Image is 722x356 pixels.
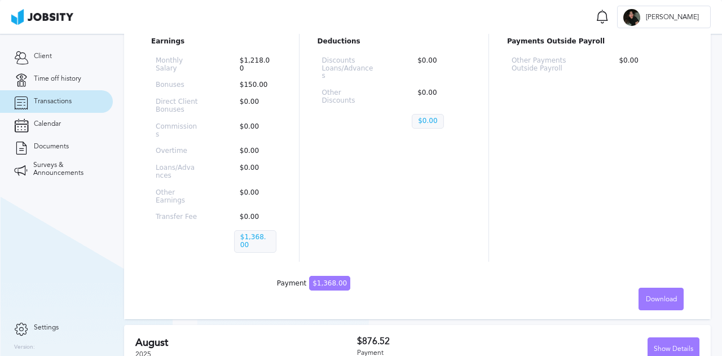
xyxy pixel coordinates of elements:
p: $150.00 [234,81,276,89]
p: $0.00 [613,57,679,73]
p: $0.00 [412,57,466,80]
button: A[PERSON_NAME] [617,6,711,28]
span: $1,368.00 [309,276,350,291]
span: Calendar [34,120,61,128]
h2: August [135,337,357,349]
p: Discounts Loans/Advances [322,57,376,80]
p: Commissions [156,123,198,139]
p: $0.00 [234,147,276,155]
span: Settings [34,324,59,332]
div: Payment [277,280,350,288]
button: Download [639,288,684,310]
p: $0.00 [234,189,276,205]
label: Version: [14,344,35,351]
span: [PERSON_NAME] [640,14,705,21]
p: Bonuses [156,81,198,89]
div: A [623,9,640,26]
span: Transactions [34,98,72,106]
p: Direct Client Bonuses [156,98,198,114]
p: $0.00 [234,123,276,139]
p: Payments Outside Payroll [507,38,684,46]
img: ab4bad089aa723f57921c736e9817d99.png [11,9,73,25]
span: Client [34,52,52,60]
p: Overtime [156,147,198,155]
span: Documents [34,143,69,151]
p: Other Discounts [322,89,376,105]
p: $0.00 [412,114,443,129]
span: Download [646,296,677,304]
span: Time off history [34,75,81,83]
p: Other Payments Outside Payroll [512,57,578,73]
p: $0.00 [412,89,466,105]
p: $1,368.00 [234,230,276,253]
h3: $876.52 [357,336,528,346]
span: Surveys & Announcements [33,161,99,177]
p: $0.00 [234,164,276,180]
p: Deductions [318,38,470,46]
p: Earnings [151,38,281,46]
p: $0.00 [234,213,276,221]
p: Loans/Advances [156,164,198,180]
p: Transfer Fee [156,213,198,221]
p: $1,218.00 [234,57,276,73]
p: Other Earnings [156,189,198,205]
p: $0.00 [234,98,276,114]
p: Monthly Salary [156,57,198,73]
